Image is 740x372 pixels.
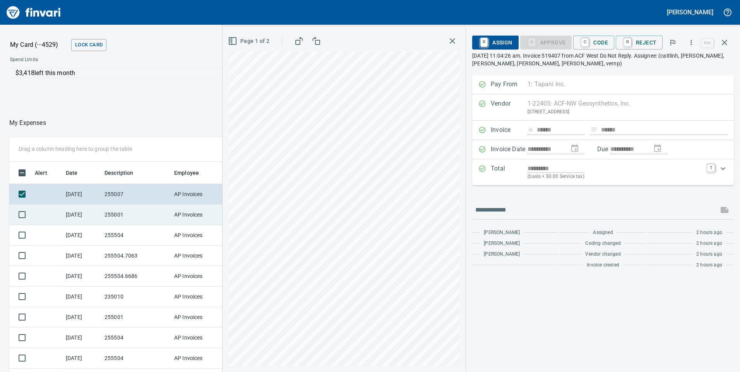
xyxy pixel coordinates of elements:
p: My Expenses [9,118,46,128]
td: AP Invoices [171,287,229,307]
td: [DATE] [63,184,101,205]
button: RAssign [472,36,518,49]
p: Drag a column heading here to group the table [19,145,132,153]
div: Expand [472,159,734,185]
td: AP Invoices [171,246,229,266]
span: 2 hours ago [696,240,722,247]
td: 255504.7063 [101,246,171,266]
button: [PERSON_NAME] [665,6,715,18]
td: [DATE] [63,225,101,246]
span: [PERSON_NAME] [484,240,520,247]
span: Vendor changed [585,251,620,258]
td: 255504 [101,348,171,369]
button: Flag [664,34,681,51]
td: [DATE] [63,307,101,328]
a: T [707,164,715,172]
span: [PERSON_NAME] [484,229,520,237]
td: 255007 [101,184,171,205]
td: [DATE] [63,266,101,287]
button: More [683,34,700,51]
span: Employee [174,168,199,177]
a: C [581,38,589,46]
p: My Card (···4529) [10,40,68,49]
span: Alert [35,168,57,177]
span: Close invoice [700,33,734,52]
h5: [PERSON_NAME] [667,8,713,16]
a: R [480,38,488,46]
span: Invoice created [587,261,619,269]
td: [DATE] [63,246,101,266]
span: [PERSON_NAME] [484,251,520,258]
nav: breadcrumb [9,118,46,128]
td: AP Invoices [171,225,229,246]
span: Lock Card [75,41,103,49]
td: [DATE] [63,287,101,307]
p: $3,418 left this month [15,68,258,78]
p: [DATE] 11:04:26 am. Invoice 519407 from ACF West Do Not Reply. Assignee: (caitlinh, [PERSON_NAME]... [472,52,734,67]
p: (basis + $0.00 Service tax) [528,173,702,181]
span: Alert [35,168,47,177]
span: Reject [622,36,656,49]
td: 235010 [101,287,171,307]
span: Spend Limits [10,56,150,64]
span: 2 hours ago [696,251,722,258]
span: Date [66,168,78,177]
span: 2 hours ago [696,261,722,269]
button: Lock Card [71,39,106,51]
span: Coding changed [585,240,620,247]
td: 255504 [101,328,171,348]
span: Assign [478,36,512,49]
td: [DATE] [63,328,101,348]
button: Page 1 of 2 [226,34,272,48]
td: AP Invoices [171,348,229,369]
span: Assigned [593,229,613,237]
img: Finvari [5,3,63,22]
td: 255504.6686 [101,266,171,287]
td: [DATE] [63,348,101,369]
span: Description [104,168,134,177]
p: Total [491,164,528,181]
button: CCode [573,36,614,49]
div: Coding Required [520,39,572,45]
span: Code [579,36,608,49]
span: Employee [174,168,209,177]
button: RReject [616,36,663,49]
td: 255001 [101,307,171,328]
td: 255504 [101,225,171,246]
td: AP Invoices [171,266,229,287]
td: AP Invoices [171,205,229,225]
td: [DATE] [63,205,101,225]
td: AP Invoices [171,184,229,205]
a: esc [702,39,713,47]
td: AP Invoices [171,307,229,328]
span: This records your message into the invoice and notifies anyone mentioned [715,201,734,219]
a: R [624,38,631,46]
span: 2 hours ago [696,229,722,237]
span: Date [66,168,88,177]
p: Online allowed [4,78,263,86]
span: Page 1 of 2 [230,36,269,46]
td: AP Invoices [171,328,229,348]
td: 255001 [101,205,171,225]
span: Description [104,168,144,177]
